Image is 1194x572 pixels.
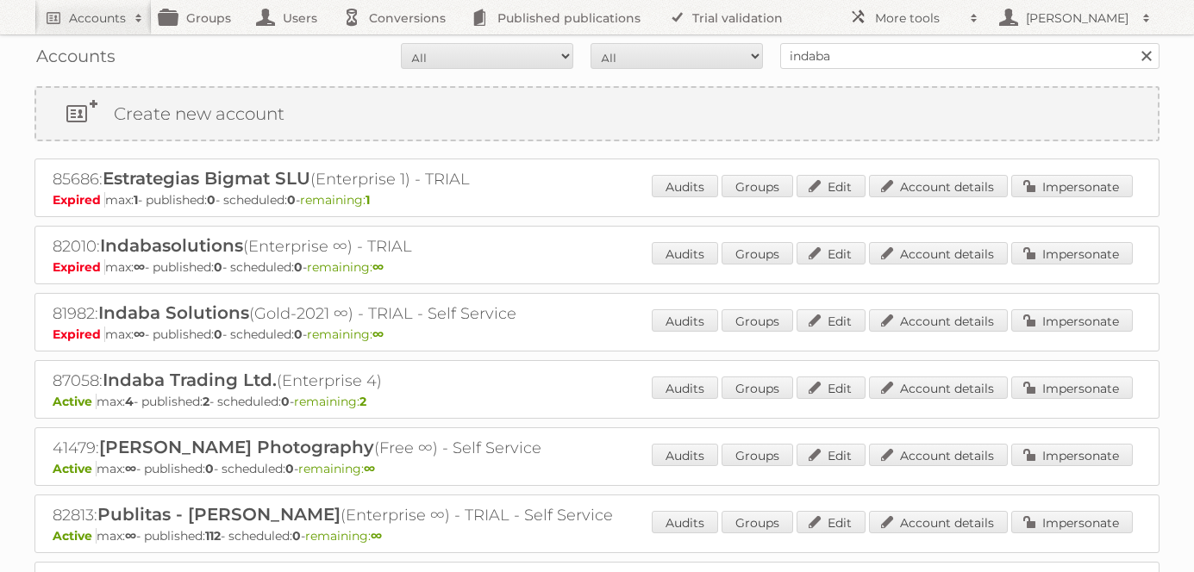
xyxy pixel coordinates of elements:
[294,326,303,342] strong: 0
[797,511,866,533] a: Edit
[281,394,290,409] strong: 0
[359,394,366,409] strong: 2
[287,192,296,208] strong: 0
[53,461,97,476] span: Active
[214,326,222,342] strong: 0
[722,511,793,533] a: Groups
[53,192,1141,208] p: max: - published: - scheduled: -
[652,242,718,264] a: Audits
[205,461,214,476] strong: 0
[53,461,1141,476] p: max: - published: - scheduled: -
[53,394,1141,409] p: max: - published: - scheduled: -
[372,326,384,342] strong: ∞
[797,444,866,466] a: Edit
[205,528,221,544] strong: 112
[869,242,1008,264] a: Account details
[307,326,384,342] span: remaining:
[100,235,243,256] span: Indabasolutions
[722,175,793,197] a: Groups
[207,192,216,208] strong: 0
[797,242,866,264] a: Edit
[652,511,718,533] a: Audits
[722,444,793,466] a: Groups
[1011,511,1133,533] a: Impersonate
[36,88,1158,140] a: Create new account
[298,461,375,476] span: remaining:
[53,326,1141,342] p: max: - published: - scheduled: -
[53,528,1141,544] p: max: - published: - scheduled: -
[53,370,656,392] h2: 87058: (Enterprise 4)
[294,394,366,409] span: remaining:
[869,175,1008,197] a: Account details
[305,528,382,544] span: remaining:
[294,259,303,275] strong: 0
[53,326,105,342] span: Expired
[300,192,370,208] span: remaining:
[53,437,656,459] h2: 41479: (Free ∞) - Self Service
[722,309,793,332] a: Groups
[722,376,793,399] a: Groups
[652,175,718,197] a: Audits
[214,259,222,275] strong: 0
[722,242,793,264] a: Groups
[97,504,341,525] span: Publitas - [PERSON_NAME]
[652,444,718,466] a: Audits
[134,192,138,208] strong: 1
[869,444,1008,466] a: Account details
[53,259,105,275] span: Expired
[134,326,145,342] strong: ∞
[53,192,105,208] span: Expired
[134,259,145,275] strong: ∞
[869,376,1008,399] a: Account details
[125,528,136,544] strong: ∞
[292,528,301,544] strong: 0
[125,394,134,409] strong: 4
[366,192,370,208] strong: 1
[1011,309,1133,332] a: Impersonate
[285,461,294,476] strong: 0
[125,461,136,476] strong: ∞
[869,309,1008,332] a: Account details
[53,394,97,409] span: Active
[53,168,656,190] h2: 85686: (Enterprise 1) - TRIAL
[103,370,277,390] span: Indaba Trading Ltd.
[364,461,375,476] strong: ∞
[98,302,249,323] span: Indaba Solutions
[869,511,1008,533] a: Account details
[1011,376,1133,399] a: Impersonate
[103,168,310,189] span: Estrategias Bigmat SLU
[53,504,656,526] h2: 82813: (Enterprise ∞) - TRIAL - Self Service
[797,175,866,197] a: Edit
[1011,444,1133,466] a: Impersonate
[371,528,382,544] strong: ∞
[99,437,374,457] span: [PERSON_NAME] Photography
[53,302,656,325] h2: 81982: (Gold-2021 ∞) - TRIAL - Self Service
[53,528,97,544] span: Active
[1011,175,1133,197] a: Impersonate
[1011,242,1133,264] a: Impersonate
[203,394,209,409] strong: 2
[875,9,961,27] h2: More tools
[307,259,384,275] span: remaining:
[1022,9,1134,27] h2: [PERSON_NAME]
[372,259,384,275] strong: ∞
[652,309,718,332] a: Audits
[53,259,1141,275] p: max: - published: - scheduled: -
[652,376,718,399] a: Audits
[69,9,126,27] h2: Accounts
[797,376,866,399] a: Edit
[53,235,656,258] h2: 82010: (Enterprise ∞) - TRIAL
[797,309,866,332] a: Edit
